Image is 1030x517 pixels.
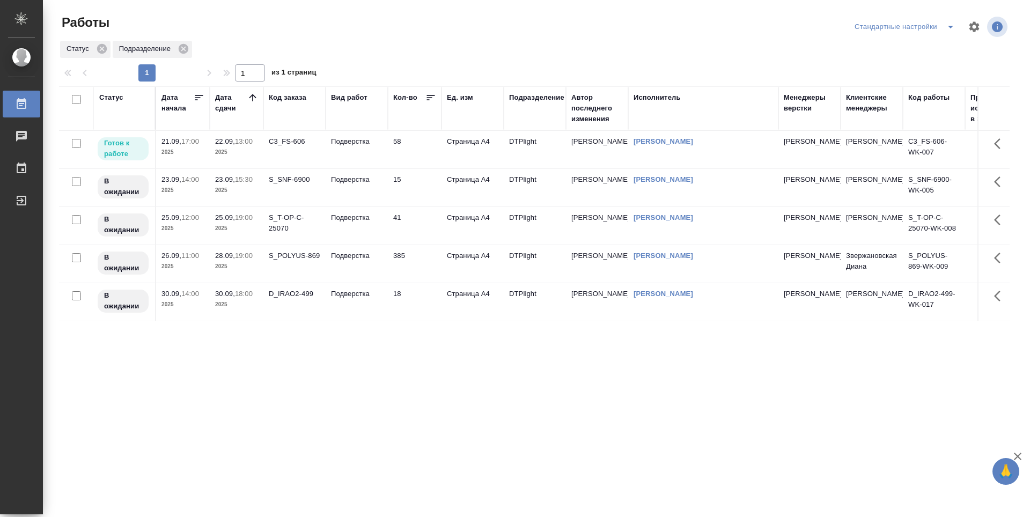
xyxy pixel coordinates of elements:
div: Подразделение [113,41,192,58]
p: Подверстка [331,250,382,261]
p: Готов к работе [104,138,142,159]
p: 2025 [161,223,204,234]
td: Страница А4 [442,283,504,321]
td: Страница А4 [442,245,504,283]
td: DTPlight [504,207,566,245]
div: S_SNF-6900 [269,174,320,185]
div: Исполнитель может приступить к работе [97,136,150,161]
td: Страница А4 [442,169,504,206]
p: 2025 [161,147,204,158]
td: 41 [388,207,442,245]
td: [PERSON_NAME] [841,283,903,321]
div: Автор последнего изменения [571,92,623,124]
div: Исполнитель назначен, приступать к работе пока рано [97,289,150,314]
button: Здесь прячутся важные кнопки [988,245,1013,271]
div: split button [852,18,961,35]
div: C3_FS-606 [269,136,320,147]
span: из 1 страниц [271,66,317,82]
p: Подверстка [331,212,382,223]
div: Прогресс исполнителя в SC [970,92,1019,124]
p: 2025 [215,185,258,196]
span: Посмотреть информацию [987,17,1010,37]
div: Исполнитель назначен, приступать к работе пока рано [97,250,150,276]
p: 2025 [161,261,204,272]
div: Исполнитель назначен, приступать к работе пока рано [97,174,150,200]
td: [PERSON_NAME] [841,207,903,245]
td: D_IRAO2-499-WK-017 [903,283,965,321]
td: S_POLYUS-869-WK-009 [903,245,965,283]
td: [PERSON_NAME] [566,283,628,321]
p: 30.09, [215,290,235,298]
td: [PERSON_NAME] [841,169,903,206]
p: 23.09, [161,175,181,183]
div: Ед. изм [447,92,473,103]
div: Код работы [908,92,950,103]
td: Звержановская Диана [841,245,903,283]
td: [PERSON_NAME] [841,131,903,168]
p: Статус [67,43,93,54]
p: 22.09, [215,137,235,145]
p: 28.09, [215,252,235,260]
td: [PERSON_NAME] [566,207,628,245]
p: Подразделение [119,43,174,54]
p: 2025 [215,299,258,310]
a: [PERSON_NAME] [634,290,693,298]
div: D_IRAO2-499 [269,289,320,299]
p: 18:00 [235,290,253,298]
p: 13:00 [235,137,253,145]
span: Настроить таблицу [961,14,987,40]
div: Исполнитель назначен, приступать к работе пока рано [97,212,150,238]
p: [PERSON_NAME] [784,289,835,299]
div: S_POLYUS-869 [269,250,320,261]
button: Здесь прячутся важные кнопки [988,131,1013,157]
p: 14:00 [181,175,199,183]
p: В ожидании [104,176,142,197]
div: Кол-во [393,92,417,103]
p: 19:00 [235,252,253,260]
button: Здесь прячутся важные кнопки [988,283,1013,309]
p: В ожидании [104,214,142,235]
div: Вид работ [331,92,367,103]
button: 🙏 [992,458,1019,485]
p: Подверстка [331,136,382,147]
td: DTPlight [504,131,566,168]
td: 18 [388,283,442,321]
p: 30.09, [161,290,181,298]
p: 2025 [215,223,258,234]
p: 2025 [215,147,258,158]
td: DTPlight [504,169,566,206]
p: 25.09, [215,213,235,221]
p: [PERSON_NAME] [784,212,835,223]
div: Клиентские менеджеры [846,92,897,114]
div: Дата начала [161,92,194,114]
p: В ожидании [104,252,142,274]
td: DTPlight [504,283,566,321]
td: [PERSON_NAME] [566,169,628,206]
td: S_SNF-6900-WK-005 [903,169,965,206]
p: В ожидании [104,290,142,312]
div: Статус [99,92,123,103]
span: 🙏 [997,460,1015,483]
td: S_T-OP-C-25070-WK-008 [903,207,965,245]
p: [PERSON_NAME] [784,250,835,261]
a: [PERSON_NAME] [634,213,693,221]
td: 58 [388,131,442,168]
td: 385 [388,245,442,283]
div: Менеджеры верстки [784,92,835,114]
div: Статус [60,41,111,58]
a: [PERSON_NAME] [634,252,693,260]
p: 2025 [215,261,258,272]
div: S_T-OP-C-25070 [269,212,320,234]
p: 26.09, [161,252,181,260]
td: DTPlight [504,245,566,283]
p: 23.09, [215,175,235,183]
div: Код заказа [269,92,306,103]
p: 2025 [161,185,204,196]
button: Здесь прячутся важные кнопки [988,207,1013,233]
div: Исполнитель [634,92,681,103]
td: [PERSON_NAME] [566,131,628,168]
p: 11:00 [181,252,199,260]
p: Подверстка [331,289,382,299]
p: Подверстка [331,174,382,185]
td: Страница А4 [442,207,504,245]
